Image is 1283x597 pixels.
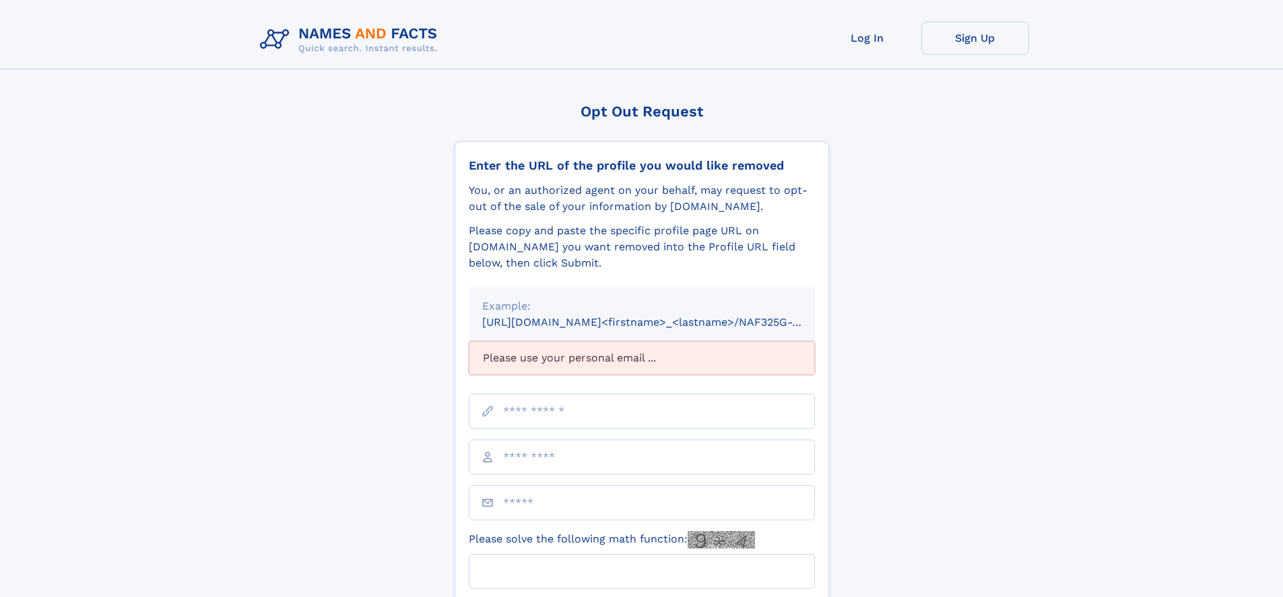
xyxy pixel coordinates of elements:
div: Please use your personal email ... [469,341,815,375]
a: Sign Up [921,22,1029,55]
small: [URL][DOMAIN_NAME]<firstname>_<lastname>/NAF325G-xxxxxxxx [482,316,841,328]
div: You, or an authorized agent on your behalf, may request to opt-out of the sale of your informatio... [469,182,815,215]
div: Please copy and paste the specific profile page URL on [DOMAIN_NAME] you want removed into the Pr... [469,223,815,271]
a: Log In [814,22,921,55]
div: Opt Out Request [455,103,829,120]
div: Example: [482,298,801,314]
div: Enter the URL of the profile you would like removed [469,158,815,173]
label: Please solve the following math function: [469,531,755,549]
img: Logo Names and Facts [255,22,449,58]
